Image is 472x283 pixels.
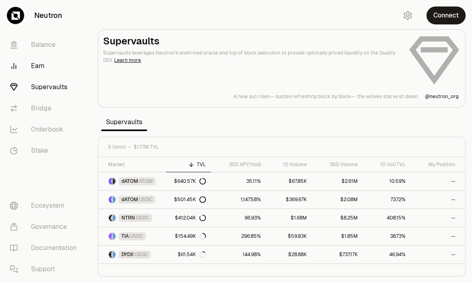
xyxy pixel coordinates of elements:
a: $8.25M [312,209,363,227]
div: My Position [415,161,455,168]
span: USDC [139,196,152,203]
div: 1D Volume [270,161,307,168]
a: 38.73% [363,227,410,245]
img: USDC Logo [112,233,115,239]
span: USDC [130,233,143,239]
img: TIA Logo [109,233,112,239]
p: A new sun rises— [234,93,274,100]
a: -- [410,227,465,245]
span: $1.77M TVL [134,144,159,150]
a: DYDX LogoUSDC LogoDYDXUSDC [98,246,166,263]
div: 30D APY/hold [216,161,260,168]
span: 5 items [108,144,126,150]
img: NTRN Logo [109,215,112,221]
div: $61.54K [178,251,206,258]
img: dATOM Logo [109,178,112,184]
a: Support [3,259,88,280]
span: ATOM [139,178,153,184]
a: $2.61M [312,172,363,190]
a: -- [410,191,465,208]
h2: Supervaults [103,35,401,48]
span: USDC [135,251,148,258]
a: -- [410,246,465,263]
a: dATOM LogoATOM LogodATOMATOM [98,172,166,190]
a: Bridge [3,98,88,119]
span: TIA [121,233,129,239]
a: 35.11% [211,172,265,190]
a: NTRN LogoUSDC LogoNTRNUSDC [98,209,166,227]
a: 96.93% [211,209,265,227]
a: $28.88K [265,246,312,263]
div: $501.45K [174,196,206,203]
a: 144.98% [211,246,265,263]
div: $412.04K [175,215,206,221]
a: Earn [3,55,88,77]
span: Supervaults [101,114,147,130]
span: dATOM [121,178,138,184]
a: $154.49K [166,227,211,245]
a: -- [410,209,465,227]
img: USDC Logo [112,196,115,203]
img: dATOM Logo [109,196,112,203]
a: Governance [3,216,88,237]
a: Ecosystem [3,195,88,216]
div: 1D Vol/TVL [368,161,406,168]
a: dATOM LogoUSDC LogodATOMUSDC [98,191,166,208]
span: USDC [136,215,149,221]
a: $61.54K [166,246,211,263]
a: Stake [3,140,88,161]
img: ATOM Logo [112,178,115,184]
a: $2.08M [312,191,363,208]
a: $59.83K [265,227,312,245]
img: DYDX Logo [109,251,112,258]
a: A new sun rises—quotes refreshing block by block—the wolves starve at dawn. [234,93,419,100]
a: 1,147.58% [211,191,265,208]
button: Connect [426,7,465,24]
a: Balance [3,34,88,55]
a: -- [410,172,465,190]
a: 408.15% [363,209,410,227]
div: 30D Volume [317,161,358,168]
a: 73.72% [363,191,410,208]
a: Orderbook [3,119,88,140]
a: $640.57K [166,172,211,190]
a: $67.85K [265,172,312,190]
div: $154.49K [175,233,206,239]
a: @neutron_org [425,93,459,100]
img: USDC Logo [112,215,115,221]
a: $737.17K [312,246,363,263]
span: NTRN [121,215,135,221]
a: $369.67K [265,191,312,208]
p: Supervaults leverages Neutron's enshrined oracle and top of block execution to provide optimally ... [103,49,401,64]
span: DYDX [121,251,134,258]
a: Supervaults [3,77,88,98]
p: @ neutron_org [425,93,459,100]
div: $640.57K [174,178,206,184]
span: dATOM [121,196,138,203]
div: TVL [171,161,206,168]
a: 10.59% [363,172,410,190]
a: $1.68M [265,209,312,227]
a: $1.85M [312,227,363,245]
a: $412.04K [166,209,211,227]
div: Market [108,161,161,168]
p: quotes refreshing block by block— [276,93,355,100]
a: 296.85% [211,227,265,245]
a: TIA LogoUSDC LogoTIAUSDC [98,227,166,245]
a: Documentation [3,237,88,259]
img: USDC Logo [112,251,115,258]
a: 46.94% [363,246,410,263]
a: Learn more [114,57,141,64]
a: $501.45K [166,191,211,208]
p: the wolves starve at dawn. [357,93,419,100]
